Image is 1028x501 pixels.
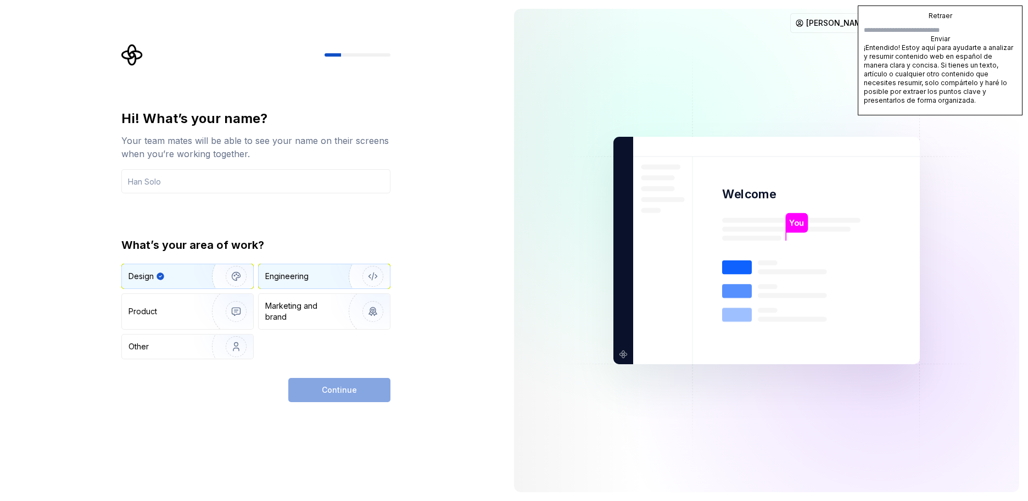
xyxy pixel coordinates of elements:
button: Retraer [864,12,1016,20]
div: Your team mates will be able to see your name on their screens when you’re working together. [121,134,390,160]
p: ¡Entendido! Estoy aquí para ayudarte a analizar y resumir contenido web en español de manera clar... [864,43,1016,166]
svg: Supernova Logo [121,44,143,66]
span: [PERSON_NAME][EMAIL_ADDRESS][DOMAIN_NAME] [806,18,999,29]
p: Welcome [722,186,776,202]
p: You [789,217,804,229]
div: Engineering [265,271,309,282]
div: Marketing and brand [265,300,339,322]
div: Other [128,341,149,352]
div: Design [128,271,154,282]
button: Enviar [864,35,1016,43]
div: Hi! What’s your name? [121,110,390,127]
div: Product [128,306,157,317]
button: [PERSON_NAME][EMAIL_ADDRESS][DOMAIN_NAME] [790,13,1015,33]
div: What’s your area of work? [121,237,390,253]
input: Han Solo [121,169,390,193]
